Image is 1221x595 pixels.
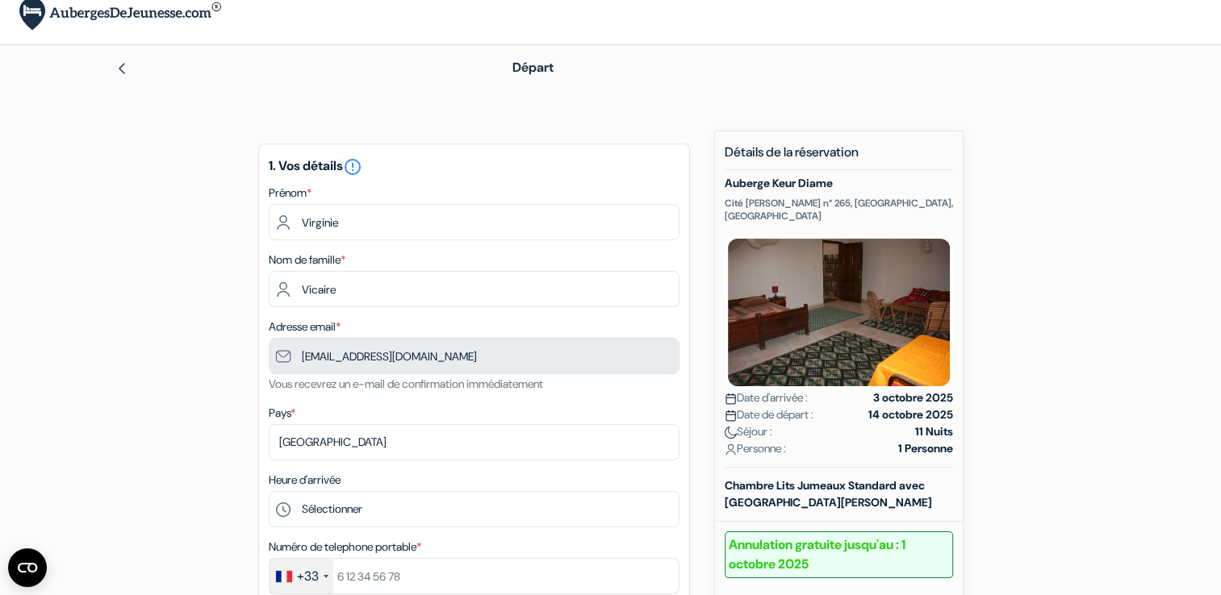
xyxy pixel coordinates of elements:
strong: 3 octobre 2025 [873,389,953,406]
small: Vous recevrez un e-mail de confirmation immédiatement [269,377,543,391]
span: Personne : [725,440,786,457]
button: Ouvrir le widget CMP [8,548,47,587]
label: Prénom [269,185,312,202]
div: +33 [297,567,319,586]
h5: Auberge Keur Diame [725,177,953,190]
p: Cité [PERSON_NAME] n° 265, [GEOGRAPHIC_DATA], [GEOGRAPHIC_DATA] [725,197,953,223]
img: left_arrow.svg [115,62,128,75]
strong: 11 Nuits [915,423,953,440]
input: 6 12 34 56 78 [269,558,679,594]
input: Entrer adresse e-mail [269,338,679,374]
img: calendar.svg [725,410,737,422]
strong: 14 octobre 2025 [868,406,953,423]
label: Heure d'arrivée [269,472,341,489]
label: Adresse email [269,318,341,335]
span: Date d'arrivée : [725,389,808,406]
span: Date de départ : [725,406,813,423]
input: Entrez votre prénom [269,204,679,240]
b: Chambre Lits Jumeaux Standard avec [GEOGRAPHIC_DATA][PERSON_NAME] [725,478,932,510]
h5: Détails de la réservation [725,144,953,170]
span: Départ [512,59,554,76]
img: user_icon.svg [725,443,737,456]
img: moon.svg [725,426,737,439]
i: error_outline [343,157,362,177]
img: calendar.svg [725,393,737,405]
strong: 1 Personne [898,440,953,457]
span: Séjour : [725,423,772,440]
label: Nom de famille [269,252,345,268]
label: Pays [269,405,295,422]
input: Entrer le nom de famille [269,271,679,307]
h5: 1. Vos détails [269,157,679,177]
label: Numéro de telephone portable [269,539,421,555]
div: France: +33 [270,559,333,593]
a: error_outline [343,157,362,174]
b: Annulation gratuite jusqu'au : 1 octobre 2025 [725,531,953,578]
